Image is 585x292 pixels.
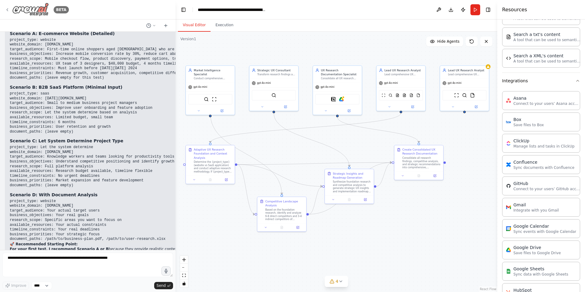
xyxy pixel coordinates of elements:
img: PDFSearchTool [395,93,399,98]
div: React Flow controls [180,256,188,287]
div: Version 1 [180,37,196,41]
span: 4 [336,278,339,284]
div: ClickUp [513,138,575,144]
button: Start a new chat [161,22,171,29]
button: Open in side panel [465,105,487,109]
button: toggle interactivity [180,280,188,287]
strong: For your first test, I recommend Scenario A or B [10,247,109,251]
div: Determine the {project_type} (website vs SaaS application) and conduct adaptive research methodol... [194,160,232,173]
img: Box [506,119,511,124]
div: GitHub [513,180,580,187]
code: project_type: website website_domain: [DOMAIN_NAME] target_audience: Your actual target users bus... [10,199,165,241]
img: ClickUp [506,141,511,146]
h4: Resources [502,6,527,13]
p: Save files to Google Drive [513,251,561,255]
button: No output available [341,197,358,202]
div: Strategic Insights and Roadmap GenerationSynthesize foundation research and competitive analysis ... [324,169,374,204]
p: Sync events with Google Calendar [513,229,576,234]
div: Lead comprehensive UX research initiatives for both traditional websites and SaaS-based web appli... [385,73,423,76]
img: TXTSearchTool [506,34,511,39]
div: Conduct comprehensive competitive intelligence for {project_type} projects, whether traditional w... [194,77,232,80]
img: XMLSearchTool [506,56,511,61]
strong: Scenario D: With Document Analysis [10,192,97,197]
div: BETA [54,6,69,13]
button: Hide right sidebar [484,5,492,14]
p: Connect to your users’ Asana accounts [513,101,580,106]
img: SerperDevTool [204,97,209,102]
div: Consolidate all research findings, competitive analysis, and strategic recommendations into compr... [402,156,441,169]
p: A tool that can be used to semantic search a query from a XML's content. [513,59,580,64]
p: Sync data with Google Sheets [513,272,568,277]
div: Confluence [513,159,574,165]
strong: Scenario B: B2B SaaS Platform (Minimal Input) [10,85,122,90]
img: Google Drive [339,97,344,102]
strong: Scenario A: E-commerce Website (Detailed) [10,31,115,36]
button: Open in side panel [211,109,233,113]
g: Edge from 47b9c895-35c6-4593-bab8-4ea97ed1e6c2 to f648a2a5-68f5-479b-9d7a-f45c95856287 [376,161,392,188]
button: Open in side panel [359,197,372,202]
div: Lead UX Research Analyst [448,68,486,72]
button: zoom out [180,264,188,272]
p: A tool that can be used to semantic search a query from a txt's content. [513,37,580,42]
button: Open in side panel [274,105,297,109]
img: Google Sheets [506,269,511,274]
g: Edge from d40793fb-fcc7-412e-add9-f4066181fa06 to 47b9c895-35c6-4593-bab8-4ea97ed1e6c2 [237,162,322,188]
p: Integrate with you Gmail [513,208,559,213]
button: No output available [410,173,427,178]
p: Manage lists and tasks in ClickUp [513,144,575,149]
img: SerperDevTool [388,93,392,98]
img: SerperDevTool [462,93,467,98]
nav: breadcrumb [198,7,266,13]
code: project_type: Let the system determine website_domain: [DOMAIN_NAME] target_audience: Knowledge w... [10,145,205,187]
button: Click to speak your automation idea [161,266,171,276]
div: Lead UX Research AnalystLead comprehensive UX research initiatives for both traditional websites ... [440,66,489,111]
div: Strategic UX ConsultantTransform research findings and competitive analysis into actionable strat... [249,66,299,111]
div: Google Drive [513,244,561,251]
div: Box [513,116,544,123]
div: Transform research findings and competitive analysis into actionable strategic recommendations. C... [257,73,296,76]
div: Consolidate all UX research findings, competitive analysis, and strategic recommendations into co... [321,77,359,80]
code: project_type: saas website_domain: [DATE][DOMAIN_NAME] target_audience: Small to medium business ... [10,91,152,134]
button: No output available [273,225,290,230]
div: Create Consolidated UX Research Documentation [402,148,441,156]
img: Google Drive [506,247,511,252]
div: Asana [513,95,580,101]
div: Strategic Insights and Roadmap Generation [333,172,371,180]
g: Edge from d40793fb-fcc7-412e-add9-f4066181fa06 to b99b3998-1c27-4ebd-87f4-07f85a671dd6 [237,162,255,216]
img: Confluence [506,162,511,167]
img: FileReadTool [470,93,475,98]
span: gpt-4o-mini [448,82,461,85]
g: Edge from d977d6ca-247a-40db-9592-442a81305066 to 47b9c895-35c6-4593-bab8-4ea97ed1e6c2 [272,113,351,166]
img: ScrapeWebsiteTool [212,97,217,102]
g: Edge from 43d97dfa-33f9-4134-bce0-38bf7a637611 to f648a2a5-68f5-479b-9d7a-f45c95856287 [335,117,421,143]
img: FileReadTool [417,93,420,98]
button: zoom in [180,256,188,264]
img: Gmail [506,205,511,210]
button: Integrations [502,73,580,89]
button: No output available [202,177,219,182]
div: Search a txt's content [513,31,580,37]
img: Logo [12,3,49,16]
div: Lead UX Research Analyst [385,68,423,72]
div: Adaptive UX Research Foundation and Context Analysis [194,148,232,160]
div: UX Research Documentation SpecialistConsolidate all UX research findings, competitive analysis, a... [313,66,362,115]
span: Hide Agents [437,39,459,44]
button: Send [154,282,173,289]
span: gpt-4o-mini [321,86,334,89]
img: Notion [331,97,336,102]
button: Improve [2,282,29,290]
button: Open in side panel [291,225,305,230]
button: Open in side panel [219,177,233,182]
g: Edge from 3a7f3238-b7c4-4b19-a5e6-340764750a21 to d40793fb-fcc7-412e-add9-f4066181fa06 [208,113,403,143]
img: ScrapeWebsiteTool [382,93,385,98]
button: fit view [180,272,188,280]
img: DOCXSearchTool [402,93,406,98]
div: Adaptive UX Research Foundation and Context AnalysisDetermine the {project_type} (website vs SaaS... [186,145,235,184]
g: Edge from d40793fb-fcc7-412e-add9-f4066181fa06 to f648a2a5-68f5-479b-9d7a-f45c95856287 [237,161,392,167]
div: Competitive Landscape AnalysisBased on the foundation research, identify and analyze 6-8 direct c... [257,197,307,232]
button: 4 [325,276,348,287]
span: gpt-4o-mini [257,82,271,85]
img: CSVSearchTool [409,93,413,98]
button: Hide left sidebar [179,5,188,14]
strong: 🚀 Recommended Starting Point: [10,242,78,246]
